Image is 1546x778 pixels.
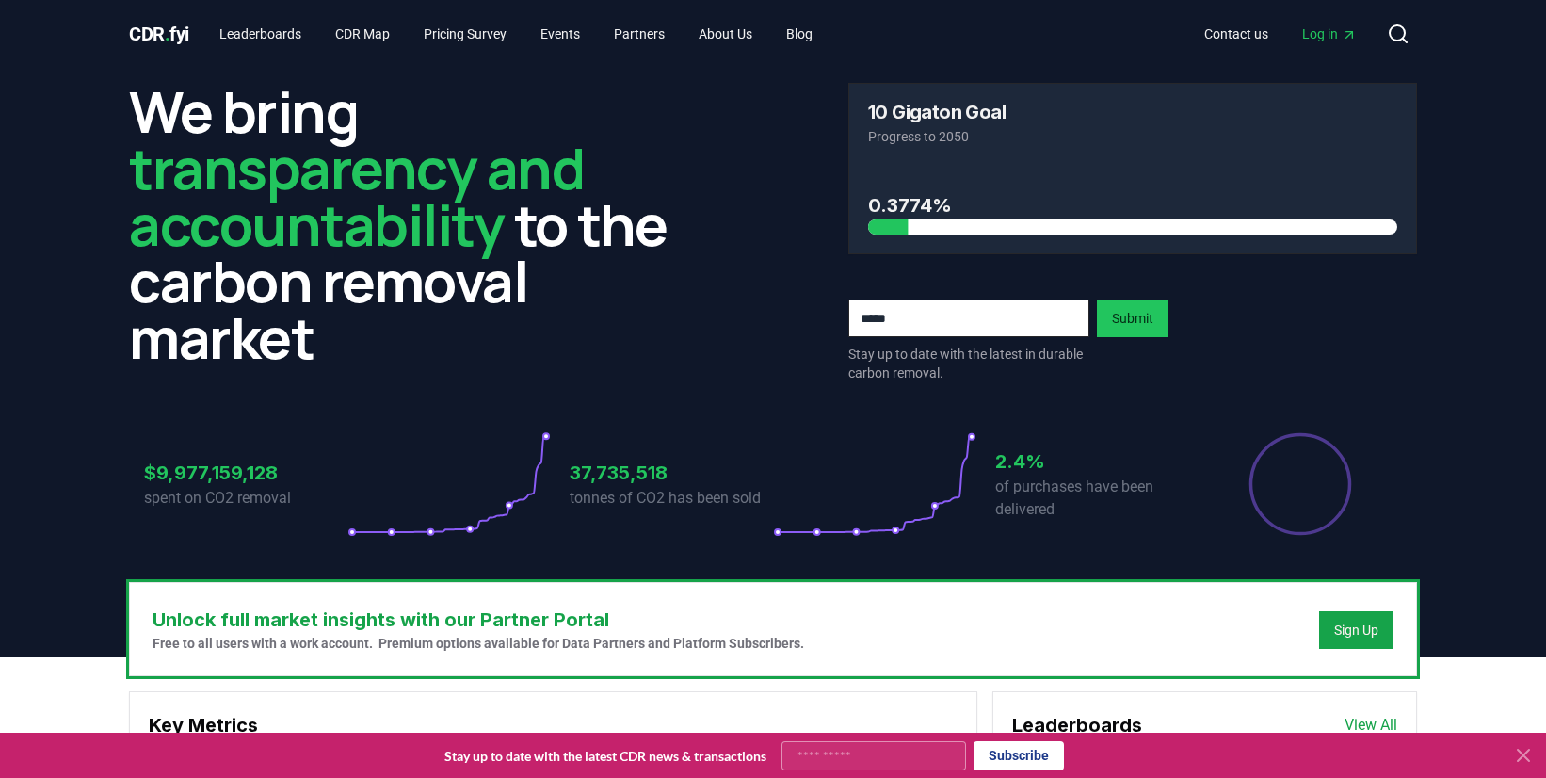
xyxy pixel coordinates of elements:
[1302,24,1357,43] span: Log in
[1189,17,1283,51] a: Contact us
[771,17,828,51] a: Blog
[129,129,584,263] span: transparency and accountability
[129,23,189,45] span: CDR fyi
[320,17,405,51] a: CDR Map
[684,17,767,51] a: About Us
[868,103,1006,122] h3: 10 Gigaton Goal
[868,191,1397,219] h3: 0.3774%
[1189,17,1372,51] nav: Main
[204,17,316,51] a: Leaderboards
[570,487,773,510] p: tonnes of CO2 has been sold
[599,17,680,51] a: Partners
[848,345,1089,382] p: Stay up to date with the latest in durable carbon removal.
[204,17,828,51] nav: Main
[995,447,1199,476] h3: 2.4%
[149,711,958,739] h3: Key Metrics
[570,459,773,487] h3: 37,735,518
[144,459,347,487] h3: $9,977,159,128
[1334,621,1378,640] a: Sign Up
[868,127,1397,146] p: Progress to 2050
[525,17,595,51] a: Events
[153,634,804,653] p: Free to all users with a work account. Premium options available for Data Partners and Platform S...
[1319,611,1393,649] button: Sign Up
[409,17,522,51] a: Pricing Survey
[129,21,189,47] a: CDR.fyi
[165,23,170,45] span: .
[1012,711,1142,739] h3: Leaderboards
[129,83,698,365] h2: We bring to the carbon removal market
[1287,17,1372,51] a: Log in
[153,606,804,634] h3: Unlock full market insights with our Partner Portal
[1345,714,1397,737] a: View All
[1097,300,1168,337] button: Submit
[144,487,347,510] p: spent on CO2 removal
[995,476,1199,521] p: of purchases have been delivered
[1248,431,1353,537] div: Percentage of sales delivered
